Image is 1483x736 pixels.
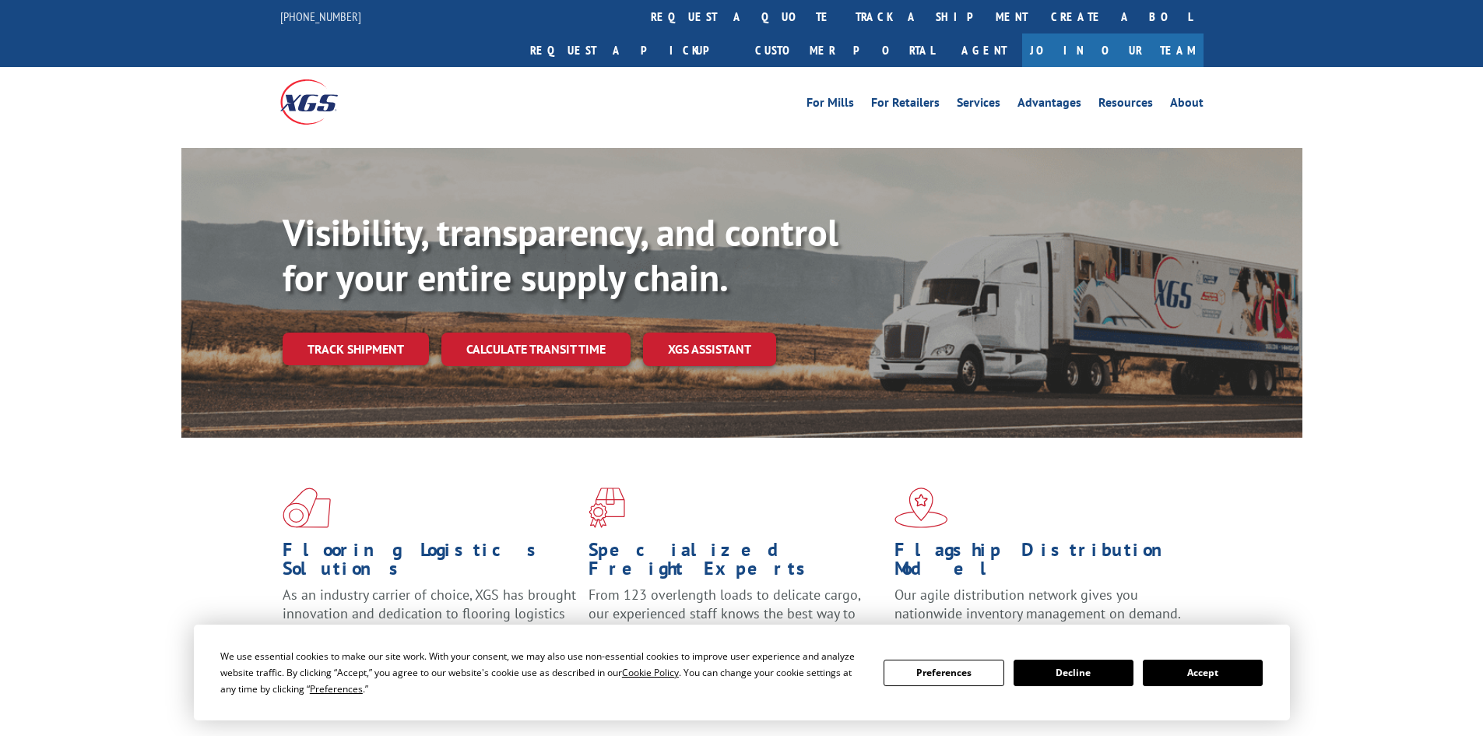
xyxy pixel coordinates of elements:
span: Our agile distribution network gives you nationwide inventory management on demand. [894,586,1181,622]
a: About [1170,97,1204,114]
a: Services [957,97,1000,114]
span: As an industry carrier of choice, XGS has brought innovation and dedication to flooring logistics... [283,586,576,641]
a: Join Our Team [1022,33,1204,67]
a: For Retailers [871,97,940,114]
a: Customer Portal [743,33,946,67]
span: Cookie Policy [622,666,679,679]
button: Preferences [884,660,1003,686]
div: Cookie Consent Prompt [194,625,1290,720]
div: We use essential cookies to make our site work. With your consent, we may also use non-essential ... [220,648,865,697]
span: Preferences [310,682,363,696]
img: xgs-icon-flagship-distribution-model-red [894,488,948,528]
img: xgs-icon-focused-on-flooring-red [589,488,625,528]
h1: Flagship Distribution Model [894,541,1189,586]
b: Visibility, transparency, and control for your entire supply chain. [283,208,838,301]
h1: Flooring Logistics Solutions [283,541,577,586]
a: Advantages [1017,97,1081,114]
h1: Specialized Freight Experts [589,541,883,586]
button: Accept [1143,660,1263,686]
a: XGS ASSISTANT [643,333,776,366]
a: Track shipment [283,333,429,365]
a: Request a pickup [518,33,743,67]
a: Calculate transit time [441,333,631,366]
a: Resources [1098,97,1153,114]
a: [PHONE_NUMBER] [280,9,361,24]
p: From 123 overlength loads to delicate cargo, our experienced staff knows the best way to move you... [589,586,883,655]
button: Decline [1014,660,1133,686]
a: For Mills [807,97,854,114]
img: xgs-icon-total-supply-chain-intelligence-red [283,488,331,528]
a: Agent [946,33,1022,67]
